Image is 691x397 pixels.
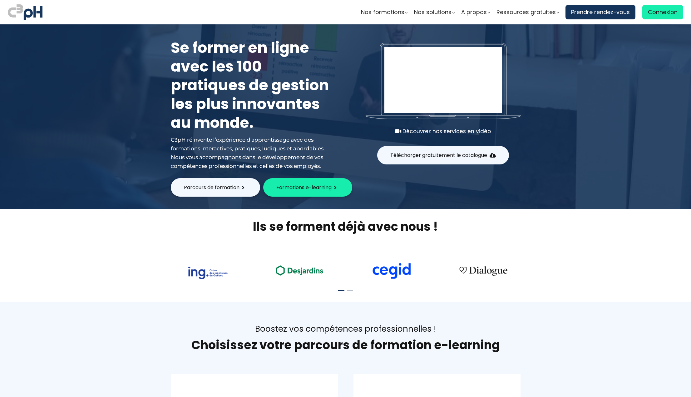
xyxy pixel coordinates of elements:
[414,8,452,17] span: Nos solutions
[361,8,404,17] span: Nos formations
[372,263,412,279] img: cdf238afa6e766054af0b3fe9d0794df.png
[496,8,556,17] span: Ressources gratuites
[8,3,42,21] img: logo C3PH
[565,5,635,19] a: Prendre rendez-vous
[163,219,528,234] h2: Ils se forment déjà avec nous !
[377,146,509,164] button: Télécharger gratuitement le catalogue
[171,338,521,353] h1: Choisissez votre parcours de formation e-learning
[263,178,352,197] button: Formations e-learning
[366,127,520,136] div: Découvrez nos services en vidéo
[171,38,333,132] h1: Se former en ligne avec les 100 pratiques de gestion les plus innovantes au monde.
[461,8,487,17] span: A propos
[271,262,328,279] img: ea49a208ccc4d6e7deb170dc1c457f3b.png
[171,324,521,334] div: Boostez vos compétences professionnelles !
[171,178,260,197] button: Parcours de formation
[171,135,333,170] div: C3pH réinvente l’expérience d'apprentissage avec des formations interactives, pratiques, ludiques...
[455,262,511,279] img: 4cbfeea6ce3138713587aabb8dcf64fe.png
[390,151,487,159] span: Télécharger gratuitement le catalogue
[188,267,228,279] img: 73f878ca33ad2a469052bbe3fa4fd140.png
[276,183,332,191] span: Formations e-learning
[642,5,683,19] a: Connexion
[184,183,239,191] span: Parcours de formation
[648,8,678,17] span: Connexion
[571,8,630,17] span: Prendre rendez-vous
